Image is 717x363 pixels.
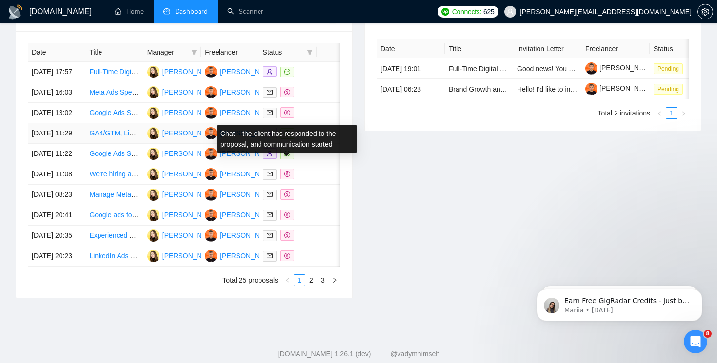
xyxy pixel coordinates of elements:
td: Google Ads Specialist for Lead Generation & Sales Growth (AI & Digital Marketing Services) [85,103,143,123]
li: Total 2 invitations [598,107,650,119]
span: filter [305,45,315,59]
span: mail [267,191,273,197]
img: YY [205,127,217,139]
span: Pending [654,84,683,95]
th: Invitation Letter [513,39,581,58]
td: [DATE] 08:23 [28,185,85,205]
td: [DATE] 11:08 [28,164,85,185]
span: message [284,69,290,75]
span: left [657,111,663,116]
a: YY[PERSON_NAME] [205,210,276,218]
a: YY[PERSON_NAME] [205,67,276,75]
span: Connects: [452,6,481,17]
a: YY[PERSON_NAME] [205,251,276,259]
a: searchScanner [227,7,263,16]
a: 1 [666,108,677,118]
div: [PERSON_NAME] [220,66,276,77]
span: Status [263,47,303,57]
a: setting [697,8,713,16]
span: dollar [284,89,290,95]
img: YY [205,148,217,160]
span: mail [267,232,273,238]
img: YY [205,107,217,119]
a: VM[PERSON_NAME] [147,231,219,239]
span: mail [267,253,273,259]
a: Brand Growth and Customer Acquisition Specialist [449,85,601,93]
td: Brand Growth and Customer Acquisition Specialist [445,79,513,99]
a: YY[PERSON_NAME] [205,149,276,157]
td: [DATE] 20:41 [28,205,85,226]
div: [PERSON_NAME] [162,148,219,159]
td: Meta Ads Specialist for Brand Awareness and Lead Generation [85,82,143,103]
img: YY [205,66,217,78]
img: VM [147,66,159,78]
li: 1 [294,274,305,286]
div: [PERSON_NAME] [162,169,219,179]
span: mail [267,171,273,177]
iframe: Intercom notifications message [522,268,717,337]
img: upwork-logo.png [441,8,449,16]
td: [DATE] 20:23 [28,246,85,267]
span: right [680,111,686,116]
td: We’re hiring an expert to build and manage lead gen campaigns for finance. [85,164,143,185]
li: 1 [666,107,677,119]
a: YY[PERSON_NAME] [205,88,276,96]
td: [DATE] 17:57 [28,62,85,82]
th: Freelancer [201,43,259,62]
a: VM[PERSON_NAME] [147,88,219,96]
td: Google Ads Specialist for Real Estate (Remote, Part-Time) [85,144,143,164]
a: Full-Time Digital Marketing Generalist (B2B SaaS Growth) [449,65,625,73]
div: [PERSON_NAME] [220,169,276,179]
img: YY [205,229,217,242]
img: VM [147,107,159,119]
div: [PERSON_NAME] [162,107,219,118]
span: mail [267,212,273,218]
div: [PERSON_NAME] [162,66,219,77]
th: Freelancer [581,39,650,58]
img: VM [147,148,159,160]
td: [DATE] 19:01 [377,58,445,79]
img: VM [147,209,159,221]
a: 2 [306,275,317,286]
div: [PERSON_NAME] [220,189,276,200]
a: [PERSON_NAME] [585,84,656,92]
div: [PERSON_NAME] [162,210,219,220]
td: Experienced Media Buyer for Paid Ads Campaigns [85,226,143,246]
th: Title [445,39,513,58]
th: Manager [143,43,201,62]
a: Experienced Media Buyer for Paid Ads Campaigns [89,231,242,239]
a: [PERSON_NAME] [585,64,656,72]
a: VM[PERSON_NAME] [147,67,219,75]
a: Google Ads Specialist for Real Estate (Remote, Part-Time) [89,150,267,157]
span: left [285,277,291,283]
span: 8 [704,330,712,338]
div: [PERSON_NAME] [220,107,276,118]
div: Chat – the client has responded to the proposal, and communication started [217,125,357,153]
span: dollar [284,191,290,197]
td: Manage Meta Ads campaign to drive downloads to iOS Photo Editing App [85,185,143,205]
div: [PERSON_NAME] [220,210,276,220]
div: [PERSON_NAME] [220,230,276,241]
td: Google ads for niche software product (Salesforce ecosystem) [85,205,143,226]
img: VM [147,250,159,262]
li: Next Page [677,107,689,119]
li: Next Page [329,274,340,286]
th: Title [85,43,143,62]
img: YY [205,250,217,262]
button: right [677,107,689,119]
img: VM [147,86,159,98]
li: 2 [305,274,317,286]
a: @vadymhimself [390,350,439,358]
span: filter [189,45,199,59]
span: Pending [654,63,683,74]
img: YY [205,209,217,221]
iframe: Intercom live chat [684,330,707,353]
a: 3 [318,275,328,286]
a: Manage Meta Ads campaign to drive downloads to iOS Photo Editing App [89,191,312,198]
a: YY[PERSON_NAME] [205,129,276,136]
a: LinkedIn Ads Specialist Needed [89,252,185,260]
li: Total 25 proposals [222,274,278,286]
